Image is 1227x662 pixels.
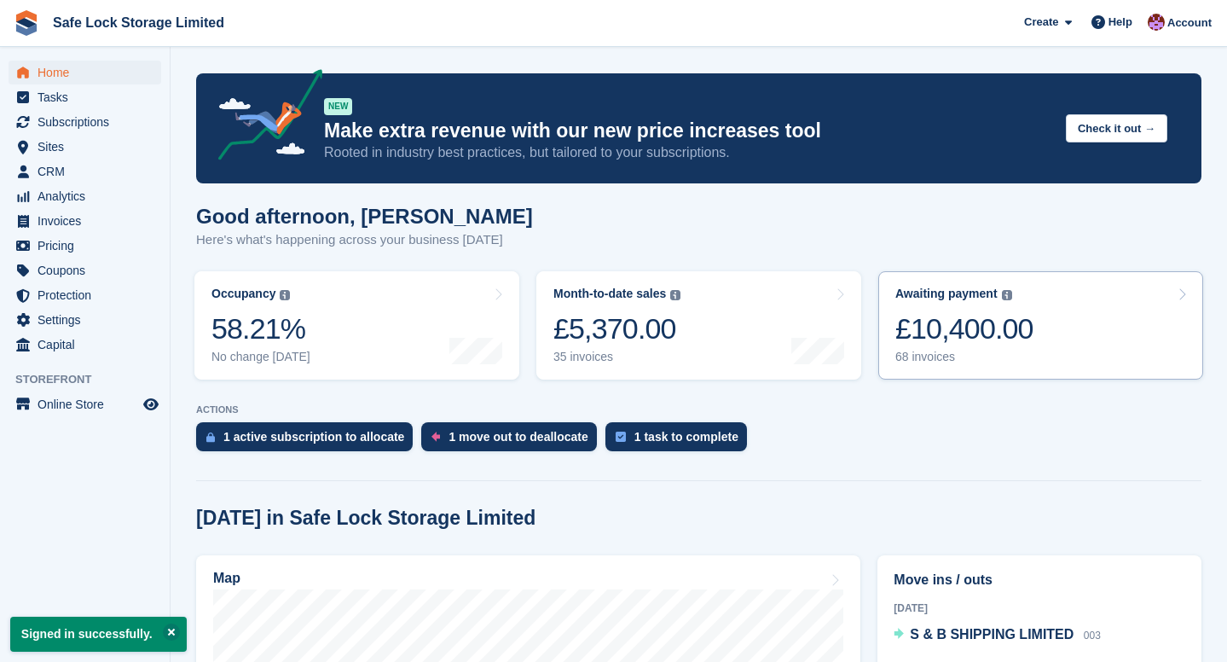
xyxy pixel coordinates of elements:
p: Rooted in industry best practices, but tailored to your subscriptions. [324,143,1052,162]
span: Online Store [38,392,140,416]
img: icon-info-grey-7440780725fd019a000dd9b08b2336e03edf1995a4989e88bcd33f0948082b44.svg [280,290,290,300]
div: [DATE] [894,601,1185,616]
a: menu [9,283,161,307]
span: Help [1108,14,1132,31]
span: Pricing [38,234,140,258]
a: menu [9,392,161,416]
a: menu [9,184,161,208]
div: 1 task to complete [634,430,738,444]
img: stora-icon-8386f47178a22dfd0bd8f6a31ec36ba5ce8667c1dd55bd0f319d3a0aa187defe.svg [14,10,39,36]
div: 1 active subscription to allocate [223,430,404,444]
span: S & B SHIPPING LIMITED [910,627,1074,642]
a: menu [9,234,161,258]
div: £10,400.00 [895,311,1033,346]
a: 1 move out to deallocate [421,422,605,460]
span: Protection [38,283,140,307]
span: Storefront [15,371,170,388]
a: 1 task to complete [605,422,755,460]
span: Capital [38,333,140,357]
p: Here's what's happening across your business [DATE] [196,230,533,250]
a: menu [9,110,161,134]
div: 68 invoices [895,350,1033,364]
span: Subscriptions [38,110,140,134]
a: menu [9,160,161,183]
span: Coupons [38,258,140,282]
img: active_subscription_to_allocate_icon-d502201f5373d7db506a760aba3b589e785aa758c864c3986d89f69b8ff3... [206,432,215,443]
div: NEW [324,98,352,115]
img: task-75834270c22a3079a89374b754ae025e5fb1db73e45f91037f5363f120a921f8.svg [616,432,626,442]
a: Month-to-date sales £5,370.00 35 invoices [536,271,861,380]
h2: Map [213,571,240,586]
div: £5,370.00 [553,311,680,346]
div: 1 move out to deallocate [449,430,587,444]
a: Awaiting payment £10,400.00 68 invoices [878,271,1203,380]
span: Account [1167,15,1212,32]
a: menu [9,135,161,159]
span: Settings [38,308,140,332]
h2: [DATE] in Safe Lock Storage Limited [196,507,535,530]
h1: Good afternoon, [PERSON_NAME] [196,205,533,228]
a: menu [9,308,161,332]
img: move_outs_to_deallocate_icon-f764333ba52eb49d3ac5e1228854f67142a1ed5810a6f6cc68b1a99e826820c5.svg [431,432,440,442]
span: Create [1024,14,1058,31]
img: price-adjustments-announcement-icon-8257ccfd72463d97f412b2fc003d46551f7dbcb40ab6d574587a9cd5c0d94... [204,69,323,166]
a: menu [9,85,161,109]
div: Occupancy [211,287,275,301]
button: Check it out → [1066,114,1167,142]
a: menu [9,61,161,84]
img: Toni Ebong [1148,14,1165,31]
p: Make extra revenue with our new price increases tool [324,119,1052,143]
span: 003 [1084,630,1101,642]
a: S & B SHIPPING LIMITED 003 [894,624,1101,647]
a: Preview store [141,394,161,415]
span: Home [38,61,140,84]
a: menu [9,333,161,357]
a: Occupancy 58.21% No change [DATE] [194,271,519,380]
div: 58.21% [211,311,310,346]
span: Sites [38,135,140,159]
span: Invoices [38,209,140,233]
a: menu [9,209,161,233]
a: 1 active subscription to allocate [196,422,421,460]
div: Awaiting payment [895,287,998,301]
p: Signed in successfully. [10,617,187,652]
a: menu [9,258,161,282]
span: Tasks [38,85,140,109]
div: No change [DATE] [211,350,310,364]
span: Analytics [38,184,140,208]
div: Month-to-date sales [553,287,666,301]
span: CRM [38,160,140,183]
img: icon-info-grey-7440780725fd019a000dd9b08b2336e03edf1995a4989e88bcd33f0948082b44.svg [1002,290,1012,300]
a: Safe Lock Storage Limited [46,9,231,37]
h2: Move ins / outs [894,570,1185,590]
p: ACTIONS [196,404,1201,415]
img: icon-info-grey-7440780725fd019a000dd9b08b2336e03edf1995a4989e88bcd33f0948082b44.svg [670,290,680,300]
div: 35 invoices [553,350,680,364]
